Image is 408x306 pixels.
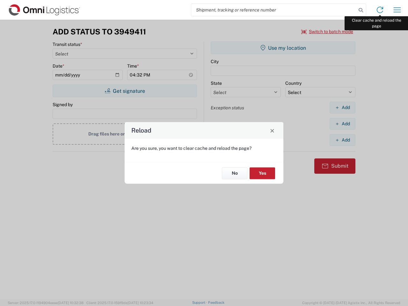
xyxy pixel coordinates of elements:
h4: Reload [131,126,151,135]
input: Shipment, tracking or reference number [191,4,356,16]
button: Yes [250,167,275,179]
button: Close [268,126,277,135]
p: Are you sure, you want to clear cache and reload the page? [131,145,277,151]
button: No [222,167,247,179]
